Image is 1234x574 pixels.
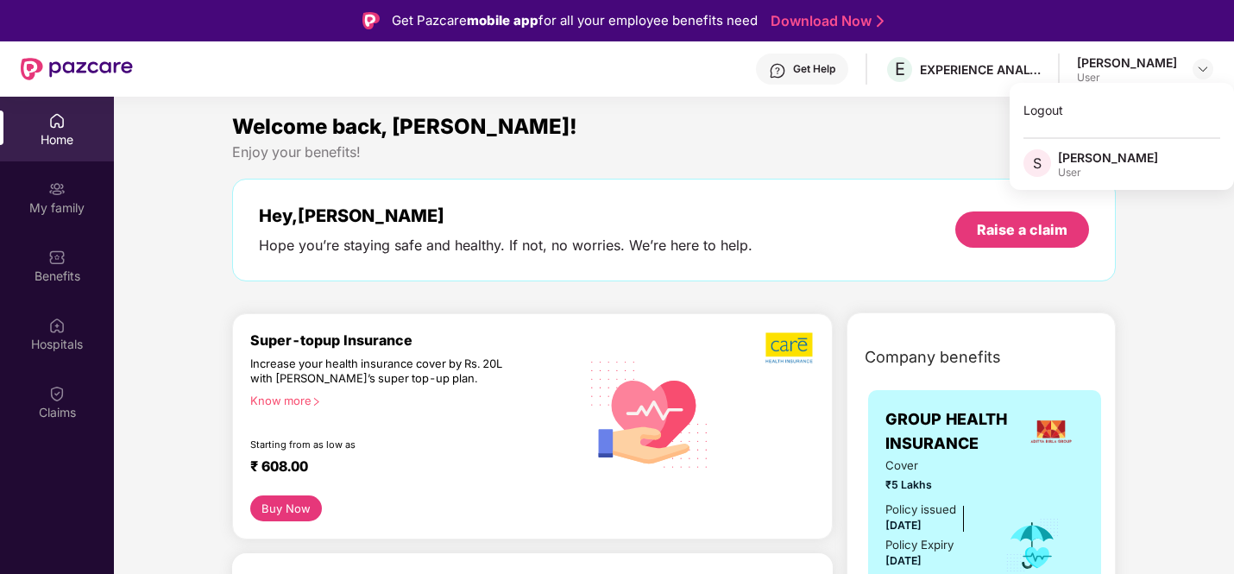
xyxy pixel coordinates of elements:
span: right [312,397,321,407]
div: [PERSON_NAME] [1077,54,1177,71]
div: Starting from as low as [250,438,506,451]
img: Stroke [877,12,884,30]
img: svg+xml;base64,PHN2ZyB4bWxucz0iaHR0cDovL3d3dy53My5vcmcvMjAwMC9zdmciIHhtbG5zOnhsaW5rPSJodHRwOi8vd3... [579,342,720,485]
img: svg+xml;base64,PHN2ZyBpZD0iQ2xhaW0iIHhtbG5zPSJodHRwOi8vd3d3LnczLm9yZy8yMDAwL3N2ZyIgd2lkdGg9IjIwIi... [48,385,66,402]
a: Download Now [771,12,878,30]
img: Logo [362,12,380,29]
div: Raise a claim [977,220,1067,239]
div: Logout [1010,93,1234,127]
img: svg+xml;base64,PHN2ZyBpZD0iSG9zcGl0YWxzIiB4bWxucz0iaHR0cDovL3d3dy53My5vcmcvMjAwMC9zdmciIHdpZHRoPS... [48,317,66,334]
img: svg+xml;base64,PHN2ZyBpZD0iSG9tZSIgeG1sbnM9Imh0dHA6Ly93d3cudzMub3JnLzIwMDAvc3ZnIiB3aWR0aD0iMjAiIG... [48,112,66,129]
img: insurerLogo [1028,408,1074,455]
strong: mobile app [467,12,538,28]
span: [DATE] [885,554,922,567]
img: svg+xml;base64,PHN2ZyBpZD0iRHJvcGRvd24tMzJ4MzIiIHhtbG5zPSJodHRwOi8vd3d3LnczLm9yZy8yMDAwL3N2ZyIgd2... [1196,62,1210,76]
div: Get Pazcare for all your employee benefits need [392,10,758,31]
div: Increase your health insurance cover by Rs. 20L with [PERSON_NAME]’s super top-up plan. [250,356,505,387]
div: Enjoy your benefits! [232,143,1116,161]
span: [DATE] [885,519,922,532]
div: User [1058,166,1158,180]
div: User [1077,71,1177,85]
div: [PERSON_NAME] [1058,149,1158,166]
span: ₹5 Lakhs [885,476,981,493]
span: Cover [885,457,981,475]
div: Know more [250,394,569,406]
div: EXPERIENCE ANALYTICS INDIA PVT LTD [920,61,1041,78]
span: E [895,59,905,79]
div: Policy issued [885,501,956,519]
span: Welcome back, [PERSON_NAME]! [232,114,577,139]
div: Get Help [793,62,835,76]
button: Buy Now [250,495,322,521]
span: GROUP HEALTH INSURANCE [885,407,1018,457]
div: Hope you’re staying safe and healthy. If not, no worries. We’re here to help. [259,237,752,255]
img: New Pazcare Logo [21,58,133,80]
div: Super-topup Insurance [250,331,579,349]
span: Company benefits [865,345,1001,369]
div: Hey, [PERSON_NAME] [259,205,752,226]
img: svg+xml;base64,PHN2ZyBpZD0iSGVscC0zMngzMiIgeG1sbnM9Imh0dHA6Ly93d3cudzMub3JnLzIwMDAvc3ZnIiB3aWR0aD... [769,62,786,79]
div: ₹ 608.00 [250,457,562,478]
span: S [1033,153,1042,173]
img: icon [1004,517,1061,574]
img: b5dec4f62d2307b9de63beb79f102df3.png [765,331,815,364]
div: Policy Expiry [885,536,954,554]
img: svg+xml;base64,PHN2ZyB3aWR0aD0iMjAiIGhlaWdodD0iMjAiIHZpZXdCb3g9IjAgMCAyMCAyMCIgZmlsbD0ibm9uZSIgeG... [48,180,66,198]
img: svg+xml;base64,PHN2ZyBpZD0iQmVuZWZpdHMiIHhtbG5zPSJodHRwOi8vd3d3LnczLm9yZy8yMDAwL3N2ZyIgd2lkdGg9Ij... [48,249,66,266]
